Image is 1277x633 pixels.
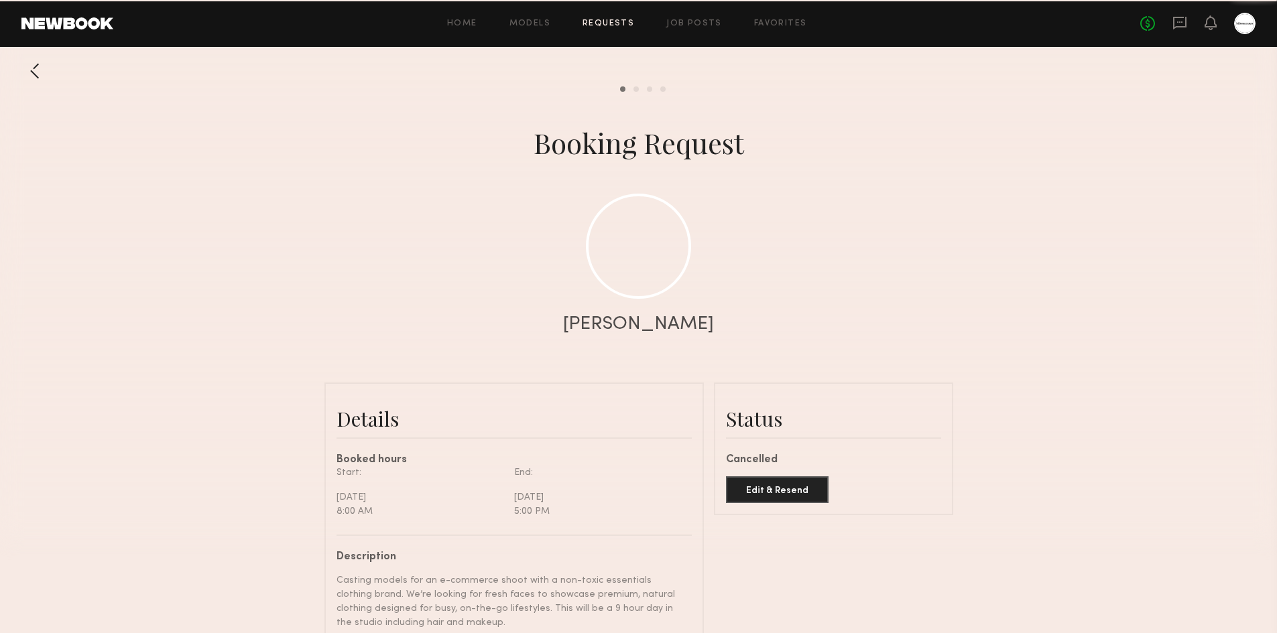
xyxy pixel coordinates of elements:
div: Start: [337,466,504,480]
div: Details [337,405,692,432]
div: 5:00 PM [514,504,682,518]
div: Description [337,552,682,563]
div: End: [514,466,682,480]
div: 8:00 AM [337,504,504,518]
a: Requests [583,19,634,28]
a: Home [447,19,477,28]
div: [PERSON_NAME] [563,315,714,334]
a: Favorites [754,19,807,28]
div: Casting models for an e-commerce shoot with a non-toxic essentials clothing brand. We’re looking ... [337,573,682,630]
div: [DATE] [337,490,504,504]
div: [DATE] [514,490,682,504]
div: Cancelled [726,455,941,466]
div: Booking Request [534,124,744,161]
div: Status [726,405,941,432]
a: Job Posts [666,19,722,28]
a: Models [509,19,550,28]
div: Booked hours [337,455,692,466]
button: Edit & Resend [726,476,829,503]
